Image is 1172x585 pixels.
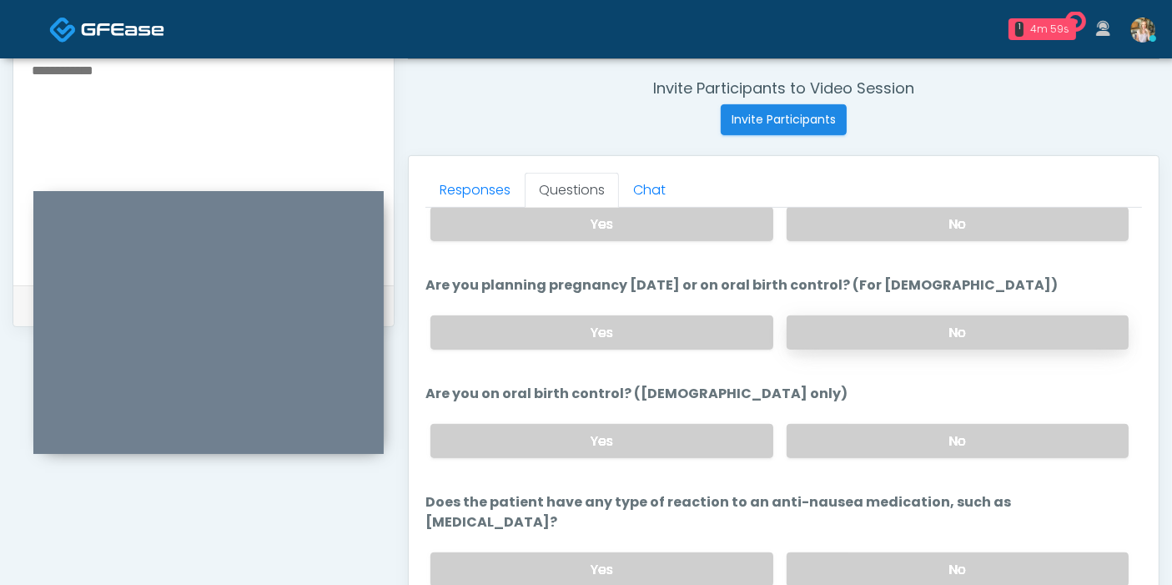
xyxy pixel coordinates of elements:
img: Cameron Ellis [1130,18,1155,43]
label: Are you planning pregnancy [DATE] or on oral birth control? (For [DEMOGRAPHIC_DATA]) [425,275,1058,295]
a: Questions [525,173,619,208]
button: Open LiveChat chat widget [13,7,63,57]
label: Does the patient have any type of reaction to an anti-nausea medication, such as [MEDICAL_DATA]? [425,492,1142,532]
div: 1 [1015,22,1024,37]
a: Responses [425,173,525,208]
label: No [787,424,1129,458]
label: Yes [430,315,772,350]
label: Yes [430,424,772,458]
a: Docovia [49,2,164,56]
img: Docovia [49,16,77,43]
img: Docovia [81,21,164,38]
h4: Invite Participants to Video Session [408,79,1159,98]
a: Chat [619,173,680,208]
label: No [787,315,1129,350]
a: 1 4m 59s [998,12,1086,47]
div: 4m 59s [1030,22,1069,37]
button: Invite Participants [721,104,847,135]
label: Yes [430,207,772,241]
label: No [787,207,1129,241]
label: Are you on oral birth control? ([DEMOGRAPHIC_DATA] only) [425,384,848,404]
